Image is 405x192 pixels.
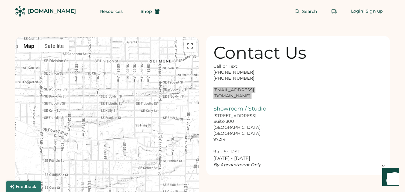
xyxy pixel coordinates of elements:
[133,5,167,17] button: Shop
[351,8,364,14] div: Login
[213,105,266,112] font: Showroom / Studio
[141,9,152,13] span: Shop
[184,40,196,52] button: Toggle fullscreen view
[28,7,76,15] div: [DOMAIN_NAME]
[93,5,130,17] button: Resources
[15,6,25,16] img: Rendered Logo - Screens
[213,149,251,161] font: 9a - 5p PST [DATE] - [DATE]
[39,40,69,52] button: Show satellite imagery
[213,162,261,167] em: By Appointment Only
[213,43,307,62] div: Contact Us
[302,9,317,13] span: Search
[213,64,273,168] div: Call or Text: [PHONE_NUMBER] [PHONE_NUMBER] [EMAIL_ADDRESS][DOMAIN_NAME] [STREET_ADDRESS] Suite 3...
[363,8,383,14] div: | Sign up
[377,165,402,191] iframe: Front Chat
[287,5,325,17] button: Search
[18,40,39,52] button: Show street map
[328,5,340,17] button: Retrieve an order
